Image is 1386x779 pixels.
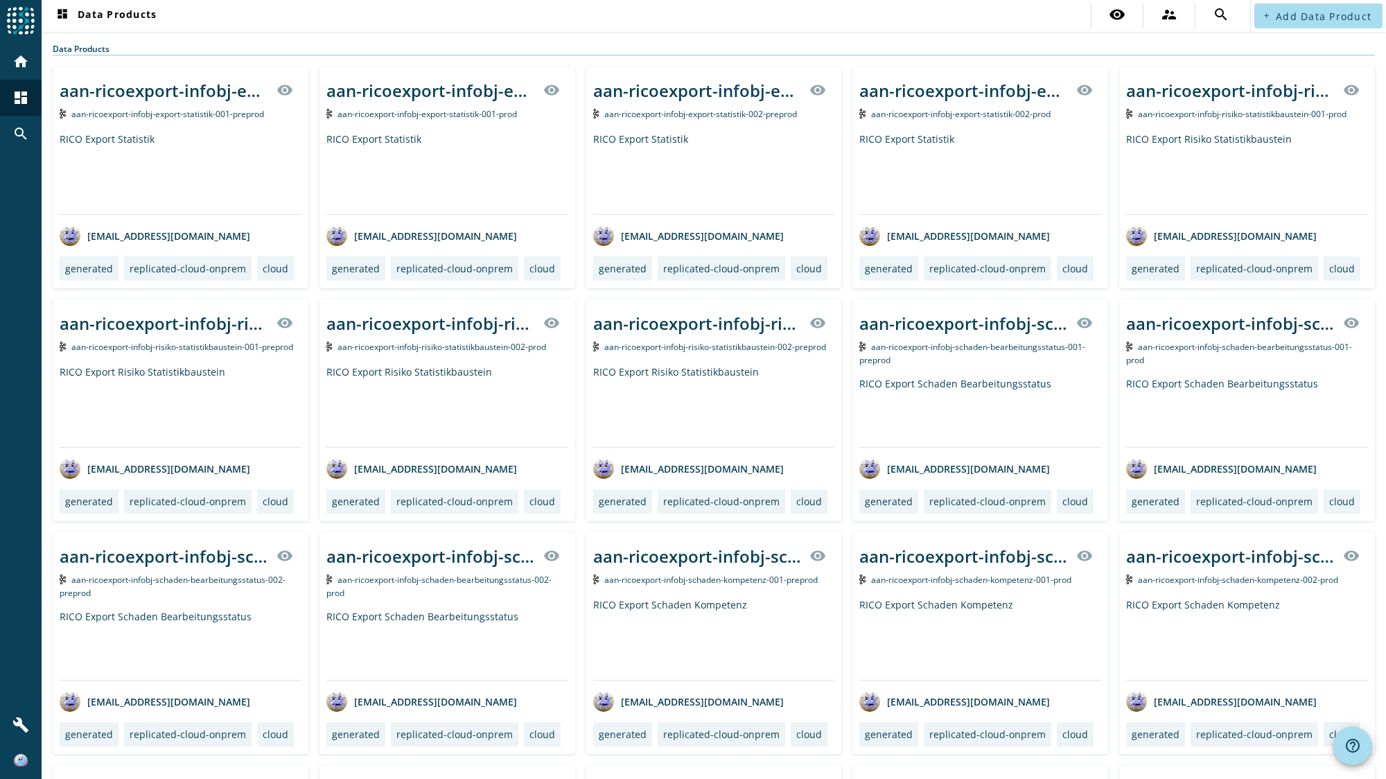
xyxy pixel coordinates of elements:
[65,495,113,508] div: generated
[859,341,1085,366] span: Kafka Topic: aan-ricoexport-infobj-schaden-bearbeitungsstatus-001-preprod
[593,575,599,584] img: Kafka Topic: aan-ricoexport-infobj-schaden-kompetenz-001-preprod
[859,225,1050,246] div: [EMAIL_ADDRESS][DOMAIN_NAME]
[859,377,1101,447] div: RICO Export Schaden Bearbeitungsstatus
[929,495,1046,508] div: replicated-cloud-onprem
[865,728,913,741] div: generated
[599,262,647,275] div: generated
[326,365,568,447] div: RICO Export Risiko Statistikbaustein
[71,341,293,353] span: Kafka Topic: aan-ricoexport-infobj-risiko-statistikbaustein-001-preprod
[1263,12,1270,19] mat-icon: add
[593,458,784,479] div: [EMAIL_ADDRESS][DOMAIN_NAME]
[332,728,380,741] div: generated
[130,495,246,508] div: replicated-cloud-onprem
[60,365,301,447] div: RICO Export Risiko Statistikbaustein
[60,312,268,335] div: aan-ricoexport-infobj-risiko-statistikbaustein-001-_stage_
[60,575,66,584] img: Kafka Topic: aan-ricoexport-infobj-schaden-bearbeitungsstatus-002-preprod
[12,89,29,106] mat-icon: dashboard
[599,728,647,741] div: generated
[326,312,535,335] div: aan-ricoexport-infobj-risiko-statistikbaustein-002-_stage_
[1132,262,1179,275] div: generated
[529,262,555,275] div: cloud
[1126,377,1368,447] div: RICO Export Schaden Bearbeitungsstatus
[1126,312,1335,335] div: aan-ricoexport-infobj-schaden-bearbeitungsstatus-001-_stage_
[859,458,880,479] img: avatar
[1138,574,1338,586] span: Kafka Topic: aan-ricoexport-infobj-schaden-kompetenz-002-prod
[277,315,293,331] mat-icon: visibility
[396,728,513,741] div: replicated-cloud-onprem
[60,574,286,599] span: Kafka Topic: aan-ricoexport-infobj-schaden-bearbeitungsstatus-002-preprod
[60,132,301,214] div: RICO Export Statistik
[859,342,866,351] img: Kafka Topic: aan-ricoexport-infobj-schaden-bearbeitungsstatus-001-preprod
[1196,262,1313,275] div: replicated-cloud-onprem
[1276,10,1371,23] span: Add Data Product
[263,262,288,275] div: cloud
[1213,6,1229,23] mat-icon: search
[593,598,835,680] div: RICO Export Schaden Kompetenz
[326,109,333,119] img: Kafka Topic: aan-ricoexport-infobj-export-statistik-001-prod
[326,574,552,599] span: Kafka Topic: aan-ricoexport-infobj-schaden-bearbeitungsstatus-002-prod
[326,132,568,214] div: RICO Export Statistik
[263,495,288,508] div: cloud
[60,225,80,246] img: avatar
[1062,262,1088,275] div: cloud
[593,312,802,335] div: aan-ricoexport-infobj-risiko-statistikbaustein-002-_stage_
[543,315,560,331] mat-icon: visibility
[1343,548,1360,564] mat-icon: visibility
[12,125,29,142] mat-icon: search
[859,691,880,712] img: avatar
[1343,315,1360,331] mat-icon: visibility
[332,495,380,508] div: generated
[809,548,826,564] mat-icon: visibility
[1126,691,1317,712] div: [EMAIL_ADDRESS][DOMAIN_NAME]
[1076,82,1093,98] mat-icon: visibility
[859,545,1068,568] div: aan-ricoexport-infobj-schaden-kompetenz-001-_stage_
[337,341,546,353] span: Kafka Topic: aan-ricoexport-infobj-risiko-statistikbaustein-002-prod
[796,728,822,741] div: cloud
[396,262,513,275] div: replicated-cloud-onprem
[865,262,913,275] div: generated
[809,315,826,331] mat-icon: visibility
[599,495,647,508] div: generated
[859,691,1050,712] div: [EMAIL_ADDRESS][DOMAIN_NAME]
[593,79,802,102] div: aan-ricoexport-infobj-export-statistik-002-_stage_
[1076,315,1093,331] mat-icon: visibility
[332,262,380,275] div: generated
[1126,598,1368,680] div: RICO Export Schaden Kompetenz
[337,108,517,120] span: Kafka Topic: aan-ricoexport-infobj-export-statistik-001-prod
[859,598,1101,680] div: RICO Export Schaden Kompetenz
[604,341,826,353] span: Kafka Topic: aan-ricoexport-infobj-risiko-statistikbaustein-002-preprod
[130,728,246,741] div: replicated-cloud-onprem
[1126,225,1147,246] img: avatar
[1254,3,1383,28] button: Add Data Product
[1161,6,1177,23] mat-icon: supervisor_account
[929,262,1046,275] div: replicated-cloud-onprem
[60,225,250,246] div: [EMAIL_ADDRESS][DOMAIN_NAME]
[593,225,784,246] div: [EMAIL_ADDRESS][DOMAIN_NAME]
[1126,132,1368,214] div: RICO Export Risiko Statistikbaustein
[796,262,822,275] div: cloud
[529,495,555,508] div: cloud
[1132,495,1179,508] div: generated
[593,691,614,712] img: avatar
[326,458,347,479] img: avatar
[54,8,157,24] span: Data Products
[871,574,1071,586] span: Kafka Topic: aan-ricoexport-infobj-schaden-kompetenz-001-prod
[277,548,293,564] mat-icon: visibility
[326,691,347,712] img: avatar
[796,495,822,508] div: cloud
[71,108,264,120] span: Kafka Topic: aan-ricoexport-infobj-export-statistik-001-preprod
[859,458,1050,479] div: [EMAIL_ADDRESS][DOMAIN_NAME]
[277,82,293,98] mat-icon: visibility
[14,754,28,768] img: 4eed4fe2a633cbc0620d2ab0b5676ee1
[529,728,555,741] div: cloud
[593,132,835,214] div: RICO Export Statistik
[859,225,880,246] img: avatar
[1126,545,1335,568] div: aan-ricoexport-infobj-schaden-kompetenz-002-_stage_
[7,7,35,35] img: spoud-logo.svg
[53,43,1375,55] div: Data Products
[60,342,66,351] img: Kafka Topic: aan-ricoexport-infobj-risiko-statistikbaustein-001-preprod
[326,225,347,246] img: avatar
[65,262,113,275] div: generated
[859,132,1101,214] div: RICO Export Statistik
[1126,341,1352,366] span: Kafka Topic: aan-ricoexport-infobj-schaden-bearbeitungsstatus-001-prod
